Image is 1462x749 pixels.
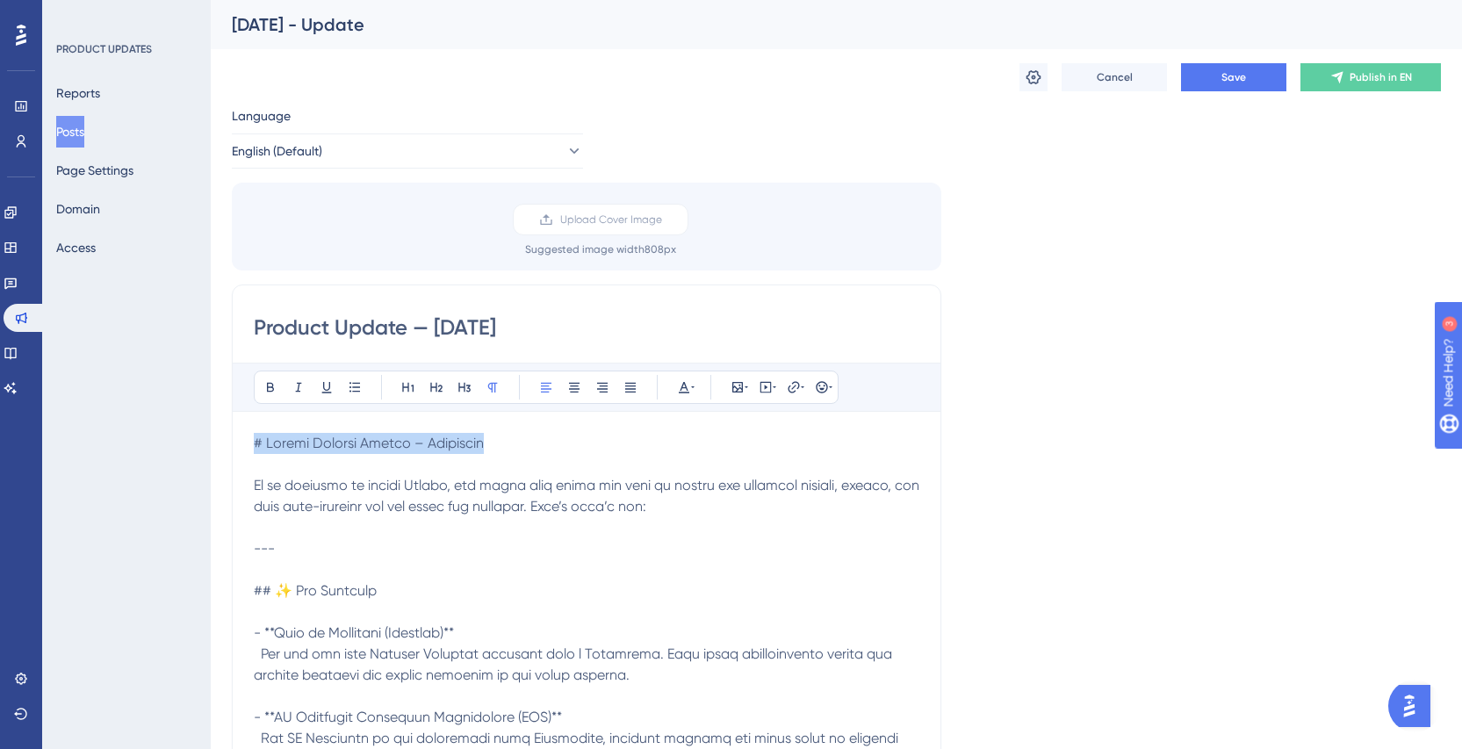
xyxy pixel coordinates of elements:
[1388,680,1441,732] iframe: UserGuiding AI Assistant Launcher
[56,232,96,263] button: Access
[1097,70,1133,84] span: Cancel
[232,12,1397,37] div: [DATE] - Update
[1350,70,1412,84] span: Publish in EN
[1221,70,1246,84] span: Save
[122,9,127,23] div: 3
[232,105,291,126] span: Language
[56,77,100,109] button: Reports
[56,155,133,186] button: Page Settings
[56,116,84,148] button: Posts
[1062,63,1167,91] button: Cancel
[232,133,583,169] button: English (Default)
[56,42,152,56] div: PRODUCT UPDATES
[1181,63,1286,91] button: Save
[560,212,662,227] span: Upload Cover Image
[41,4,110,25] span: Need Help?
[56,193,100,225] button: Domain
[232,140,322,162] span: English (Default)
[1300,63,1441,91] button: Publish in EN
[254,313,919,342] input: Post Title
[525,242,676,256] div: Suggested image width 808 px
